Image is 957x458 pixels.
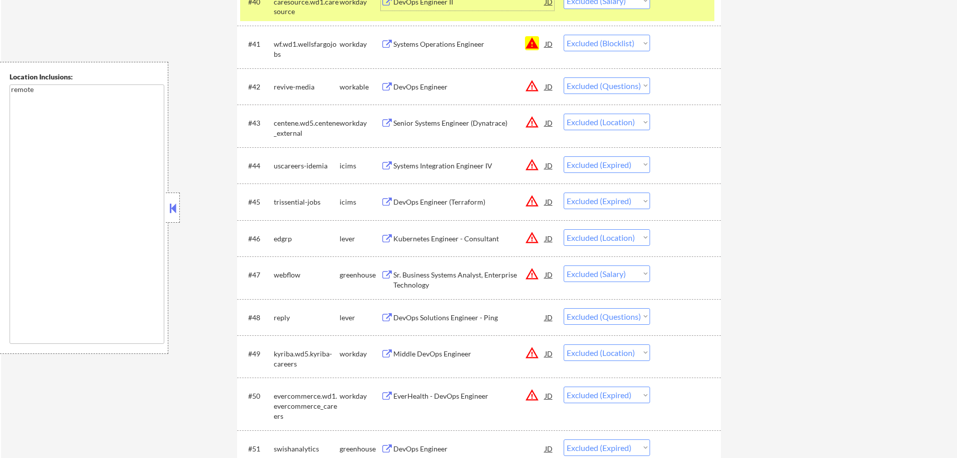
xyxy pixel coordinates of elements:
div: workday [340,39,381,49]
div: kyriba.wd5.kyriba-careers [274,349,340,369]
button: warning_amber [525,158,539,172]
div: JD [544,439,554,457]
div: Sr. Business Systems Analyst, Enterprise Technology [393,270,545,290]
div: JD [544,265,554,284]
div: reply [274,313,340,323]
div: #45 [248,197,266,207]
div: #44 [248,161,266,171]
div: #41 [248,39,266,49]
div: #48 [248,313,266,323]
button: warning_amber [525,388,539,402]
button: warning_amber [525,346,539,360]
div: lever [340,234,381,244]
div: JD [544,344,554,362]
div: greenhouse [340,444,381,454]
div: workable [340,82,381,92]
div: edgrp [274,234,340,244]
div: #49 [248,349,266,359]
div: #46 [248,234,266,244]
div: workday [340,349,381,359]
div: JD [544,308,554,326]
button: warning_amber [525,194,539,208]
div: DevOps Engineer [393,444,545,454]
div: swishanalytics [274,444,340,454]
div: #42 [248,82,266,92]
button: warning [525,36,539,50]
div: JD [544,156,554,174]
div: lever [340,313,381,323]
div: icims [340,161,381,171]
div: EverHealth - DevOps Engineer [393,391,545,401]
div: trissential-jobs [274,197,340,207]
button: warning_amber [525,267,539,281]
div: DevOps Engineer (Terraform) [393,197,545,207]
div: #43 [248,118,266,128]
div: DevOps Engineer [393,82,545,92]
div: Senior Systems Engineer (Dynatrace) [393,118,545,128]
div: centene.wd5.centene_external [274,118,340,138]
div: evercommerce.wd1.evercommerce_careers [274,391,340,421]
div: #47 [248,270,266,280]
div: Systems Integration Engineer IV [393,161,545,171]
div: JD [544,114,554,132]
div: #51 [248,444,266,454]
div: JD [544,229,554,247]
div: JD [544,387,554,405]
div: JD [544,193,554,211]
div: #50 [248,391,266,401]
div: DevOps Solutions Engineer - Ping [393,313,545,323]
div: Kubernetes Engineer - Consultant [393,234,545,244]
div: JD [544,35,554,53]
div: webflow [274,270,340,280]
div: revive-media [274,82,340,92]
div: JD [544,77,554,96]
button: warning_amber [525,115,539,129]
div: icims [340,197,381,207]
div: Location Inclusions: [10,72,164,82]
div: workday [340,391,381,401]
div: uscareers-idemia [274,161,340,171]
div: Middle DevOps Engineer [393,349,545,359]
div: greenhouse [340,270,381,280]
div: Systems Operations Engineer [393,39,545,49]
div: workday [340,118,381,128]
button: warning_amber [525,231,539,245]
div: wf.wd1.wellsfargojobs [274,39,340,59]
button: warning_amber [525,79,539,93]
